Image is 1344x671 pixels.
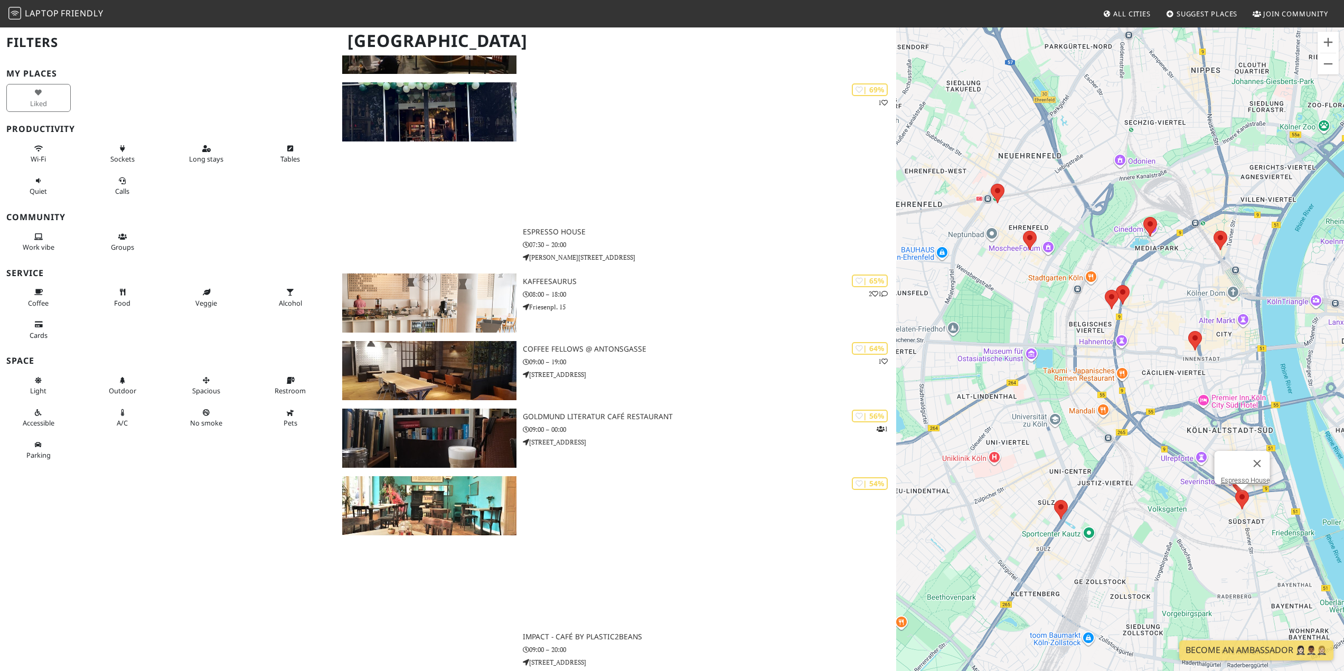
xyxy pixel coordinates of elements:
[1113,9,1151,18] span: All Cities
[523,645,896,655] p: 09:00 – 20:00
[90,228,155,256] button: Groups
[23,242,54,252] span: People working
[174,404,239,432] button: No smoke
[339,26,894,55] h1: [GEOGRAPHIC_DATA]
[523,657,896,667] p: [STREET_ADDRESS]
[114,298,130,308] span: Food
[342,273,516,333] img: Kaffeesaurus
[90,172,155,200] button: Calls
[174,372,239,400] button: Spacious
[1248,4,1332,23] a: Join Community
[6,172,71,200] button: Quiet
[336,341,896,400] a: Coffee Fellows @ Antonsgasse | 64% 1 Coffee Fellows @ Antonsgasse 09:00 – 19:00 [STREET_ADDRESS]
[336,82,896,265] a: Espresso House | 69% 1 Espresso House 07:30 – 20:00 [PERSON_NAME][STREET_ADDRESS]
[6,26,330,59] h2: Filters
[284,418,297,428] span: Pet friendly
[190,418,222,428] span: Smoke free
[6,356,330,366] h3: Space
[6,316,71,344] button: Cards
[6,268,330,278] h3: Service
[30,386,46,395] span: Natural light
[523,277,896,286] h3: Kaffeesaurus
[6,228,71,256] button: Work vibe
[523,302,896,312] p: Friesenpl. 15
[26,450,51,460] span: Parking
[852,477,888,489] div: | 54%
[6,436,71,464] button: Parking
[6,283,71,311] button: Coffee
[189,154,223,164] span: Long stays
[8,5,104,23] a: LaptopFriendly LaptopFriendly
[523,437,896,447] p: [STREET_ADDRESS]
[523,228,896,237] h3: Espresso House
[110,154,135,164] span: Power sockets
[1318,53,1339,74] button: Zoom out
[342,409,516,468] img: Goldmund Literatur Café Restaurant
[1177,9,1238,18] span: Suggest Places
[878,356,888,366] p: 1
[109,386,136,395] span: Outdoor area
[1244,451,1270,476] button: Close
[117,418,128,428] span: Air conditioned
[258,404,323,432] button: Pets
[523,345,896,354] h3: Coffee Fellows @ Antonsgasse
[8,7,21,20] img: LaptopFriendly
[852,83,888,96] div: | 69%
[30,330,48,340] span: Credit cards
[336,273,896,333] a: Kaffeesaurus | 65% 21 Kaffeesaurus 08:00 – 18:00 Friesenpl. 15
[523,412,896,421] h3: Goldmund Literatur Café Restaurant
[523,289,896,299] p: 08:00 – 18:00
[877,424,888,434] p: 1
[61,7,103,19] span: Friendly
[25,7,59,19] span: Laptop
[852,410,888,422] div: | 56%
[852,275,888,287] div: | 65%
[6,124,330,134] h3: Productivity
[174,283,239,311] button: Veggie
[28,298,49,308] span: Coffee
[1098,4,1155,23] a: All Cities
[523,370,896,380] p: [STREET_ADDRESS]
[342,341,516,400] img: Coffee Fellows @ Antonsgasse
[1162,4,1242,23] a: Suggest Places
[258,372,323,400] button: Restroom
[31,154,46,164] span: Stable Wi-Fi
[195,298,217,308] span: Veggie
[852,342,888,354] div: | 64%
[6,212,330,222] h3: Community
[90,404,155,432] button: A/C
[336,476,896,670] a: Impact - Café by Plastic2Beans | 54% Impact - Café by Plastic2Beans 09:00 – 20:00 [STREET_ADDRESS]
[342,476,516,535] img: Impact - Café by Plastic2Beans
[174,140,239,168] button: Long stays
[90,283,155,311] button: Food
[1263,9,1328,18] span: Join Community
[523,632,896,641] h3: Impact - Café by Plastic2Beans
[115,186,129,196] span: Video/audio calls
[342,82,516,141] img: Espresso House
[523,357,896,367] p: 09:00 – 19:00
[90,140,155,168] button: Sockets
[6,69,330,79] h3: My Places
[6,404,71,432] button: Accessible
[258,283,323,311] button: Alcohol
[523,252,896,262] p: [PERSON_NAME][STREET_ADDRESS]
[192,386,220,395] span: Spacious
[280,154,300,164] span: Work-friendly tables
[279,298,302,308] span: Alcohol
[275,386,306,395] span: Restroom
[869,289,888,299] p: 2 1
[1220,476,1270,484] a: Espresso House
[111,242,134,252] span: Group tables
[1318,32,1339,53] button: Zoom in
[336,409,896,468] a: Goldmund Literatur Café Restaurant | 56% 1 Goldmund Literatur Café Restaurant 09:00 – 00:00 [STRE...
[523,240,896,250] p: 07:30 – 20:00
[6,140,71,168] button: Wi-Fi
[523,424,896,434] p: 09:00 – 00:00
[30,186,47,196] span: Quiet
[23,418,54,428] span: Accessible
[6,372,71,400] button: Light
[90,372,155,400] button: Outdoor
[878,98,888,108] p: 1
[258,140,323,168] button: Tables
